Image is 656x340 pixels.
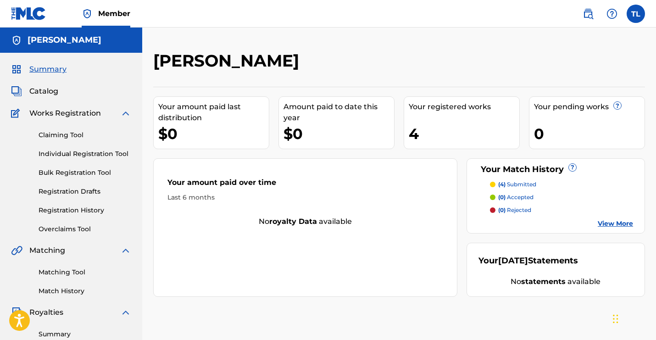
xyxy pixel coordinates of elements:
span: (0) [498,194,506,201]
a: (4) submitted [490,180,634,189]
div: Help [603,5,621,23]
iframe: Chat Widget [610,296,656,340]
a: (0) rejected [490,206,634,214]
img: MLC Logo [11,7,46,20]
h2: [PERSON_NAME] [153,50,304,71]
span: [DATE] [498,256,528,266]
a: Public Search [579,5,597,23]
a: Registration History [39,206,131,215]
p: accepted [498,193,534,201]
img: Matching [11,245,22,256]
div: Drag [613,305,618,333]
div: 4 [409,123,519,144]
strong: royalty data [269,217,317,226]
iframe: Resource Center [630,212,656,286]
img: search [583,8,594,19]
div: Your registered works [409,101,519,112]
span: (0) [498,206,506,213]
div: Amount paid to date this year [284,101,394,123]
img: expand [120,108,131,119]
div: Your amount paid over time [167,177,443,193]
div: No available [154,216,457,227]
span: ? [614,102,621,109]
div: Your Statements [478,255,578,267]
div: User Menu [627,5,645,23]
span: Summary [29,64,67,75]
img: Summary [11,64,22,75]
span: Works Registration [29,108,101,119]
a: Matching Tool [39,268,131,277]
img: Royalties [11,307,22,318]
img: help [606,8,617,19]
div: Your Match History [478,163,634,176]
p: submitted [498,180,536,189]
img: expand [120,245,131,256]
span: Royalties [29,307,63,318]
span: Matching [29,245,65,256]
span: ? [569,164,576,171]
a: SummarySummary [11,64,67,75]
a: View More [598,219,633,229]
img: Catalog [11,86,22,97]
a: Overclaims Tool [39,224,131,234]
div: $0 [284,123,394,144]
div: No available [478,276,634,287]
img: Top Rightsholder [82,8,93,19]
a: Summary [39,329,131,339]
img: Works Registration [11,108,23,119]
div: Last 6 months [167,193,443,202]
a: Claiming Tool [39,130,131,140]
a: Registration Drafts [39,187,131,196]
a: CatalogCatalog [11,86,58,97]
span: Member [98,8,130,19]
strong: statements [521,277,566,286]
a: Bulk Registration Tool [39,168,131,178]
span: (4) [498,181,506,188]
a: (0) accepted [490,193,634,201]
div: Your amount paid last distribution [158,101,269,123]
div: Your pending works [534,101,645,112]
div: $0 [158,123,269,144]
p: rejected [498,206,531,214]
a: Match History [39,286,131,296]
h5: Tyree Longshore [28,35,101,45]
img: expand [120,307,131,318]
img: Accounts [11,35,22,46]
span: Catalog [29,86,58,97]
div: 0 [534,123,645,144]
a: Individual Registration Tool [39,149,131,159]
